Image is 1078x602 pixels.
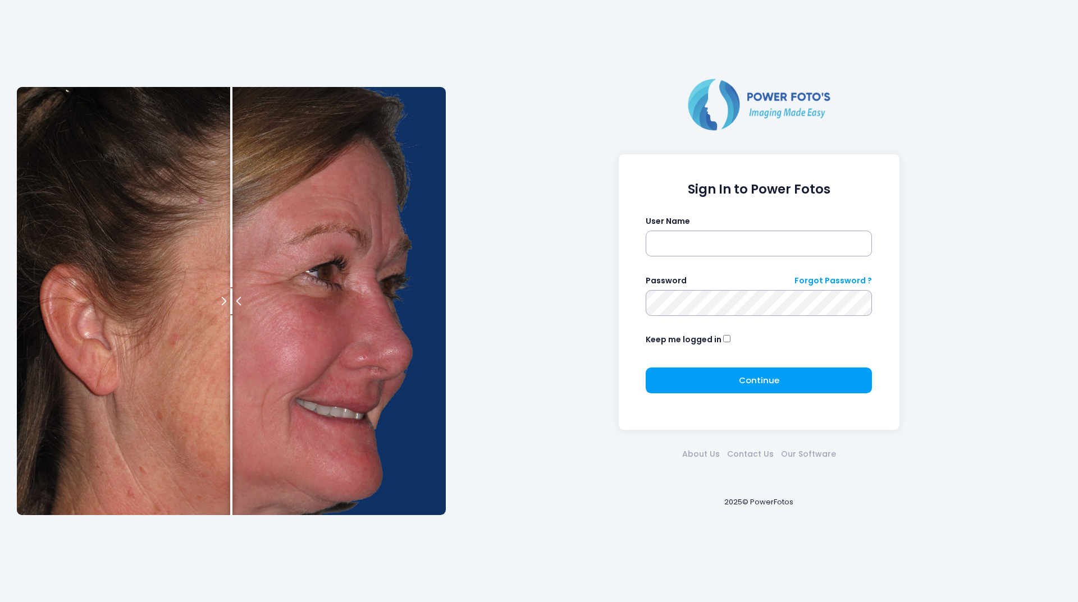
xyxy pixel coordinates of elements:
h1: Sign In to Power Fotos [646,182,872,197]
a: Contact Us [723,448,777,460]
img: Logo [683,76,835,132]
label: Password [646,275,687,287]
button: Continue [646,367,872,393]
span: Continue [739,374,779,386]
label: Keep me logged in [646,334,721,346]
label: User Name [646,215,690,227]
a: Our Software [777,448,839,460]
a: Forgot Password ? [794,275,872,287]
a: About Us [678,448,723,460]
div: 2025© PowerFotos [456,478,1061,526]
